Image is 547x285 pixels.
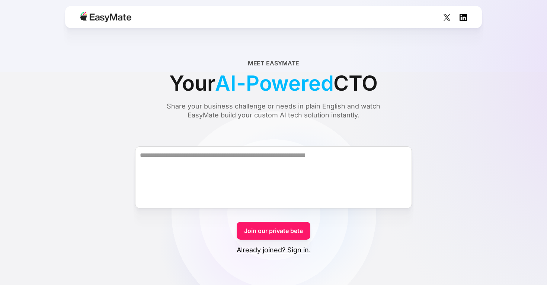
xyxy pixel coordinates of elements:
[333,68,377,99] span: CTO
[248,59,300,68] div: Meet EasyMate
[237,246,311,255] a: Already joined? Sign in.
[215,68,333,99] span: AI-Powered
[169,68,378,99] div: Your
[18,133,529,255] form: Form
[460,14,467,21] img: Social Icon
[153,102,394,120] div: Share your business challenge or needs in plain English and watch EasyMate build your custom AI t...
[80,12,131,22] img: Easymate logo
[443,14,451,21] img: Social Icon
[237,222,310,240] a: Join our private beta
